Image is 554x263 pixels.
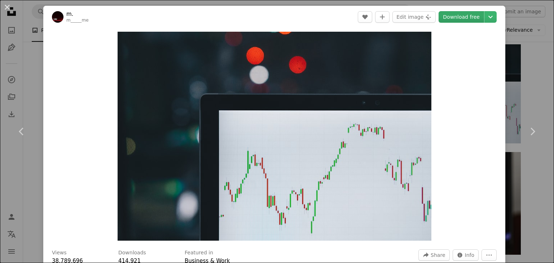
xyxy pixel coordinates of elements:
button: Stats about this image [453,249,479,261]
h3: Featured in [185,249,213,257]
h3: Views [52,249,67,257]
span: Share [431,250,445,260]
button: Choose download size [484,11,497,23]
button: Edit image [392,11,436,23]
a: Download free [439,11,484,23]
button: Zoom in on this image [118,32,431,241]
h3: Downloads [118,249,146,257]
span: Info [465,250,475,260]
button: More Actions [482,249,497,261]
a: m. [66,10,89,18]
button: Add to Collection [375,11,390,23]
a: m_____me [66,18,89,23]
button: Share this image [418,249,449,261]
img: selective focus photography of graph [118,32,431,241]
img: Go to m.'s profile [52,11,63,23]
button: Like [358,11,372,23]
a: Next [511,97,554,166]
